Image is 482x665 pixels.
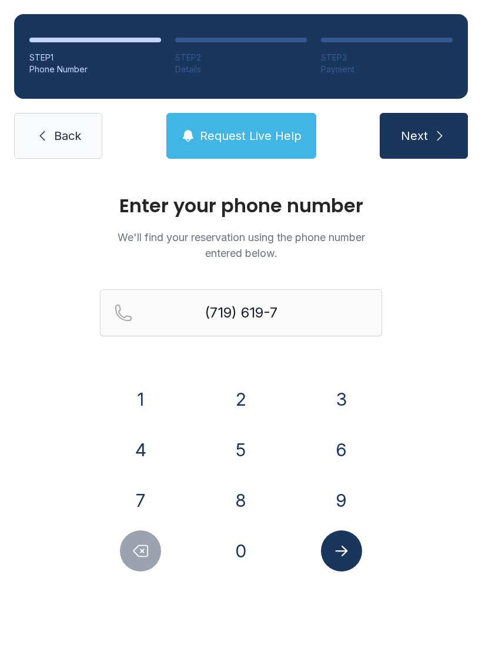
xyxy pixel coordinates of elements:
span: Next [401,128,428,144]
button: 6 [321,429,362,470]
button: 4 [120,429,161,470]
button: 9 [321,480,362,521]
button: 3 [321,379,362,420]
button: 5 [220,429,262,470]
button: Submit lookup form [321,530,362,572]
div: STEP 3 [321,52,453,64]
input: Reservation phone number [100,289,382,336]
h1: Enter your phone number [100,196,382,215]
button: 1 [120,379,161,420]
button: 2 [220,379,262,420]
button: 0 [220,530,262,572]
div: Payment [321,64,453,75]
button: 8 [220,480,262,521]
button: 7 [120,480,161,521]
span: Back [54,128,81,144]
p: We'll find your reservation using the phone number entered below. [100,229,382,261]
div: Phone Number [29,64,161,75]
span: Request Live Help [200,128,302,144]
div: STEP 1 [29,52,161,64]
div: Details [175,64,307,75]
div: STEP 2 [175,52,307,64]
button: Delete number [120,530,161,572]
